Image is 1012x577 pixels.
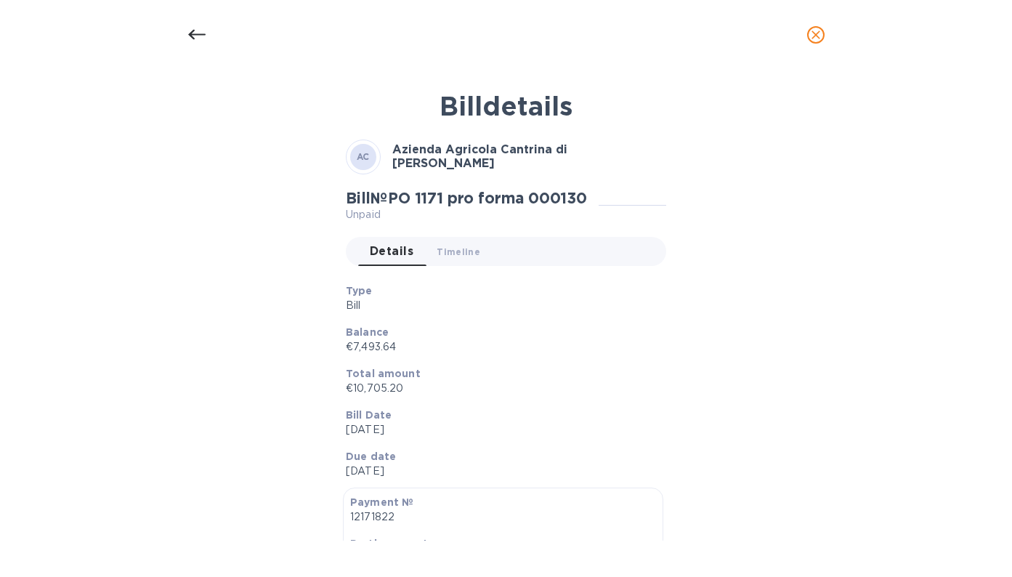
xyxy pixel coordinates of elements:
[346,285,373,296] b: Type
[346,381,655,396] p: €10,705.20
[350,496,413,508] b: Payment №
[346,422,655,437] p: [DATE]
[346,207,587,222] p: Unpaid
[346,368,421,379] b: Total amount
[440,90,572,122] b: Bill details
[350,538,434,549] b: Partly pay note
[346,189,587,207] h2: Bill № PO 1171 pro forma 000130
[346,326,389,338] b: Balance
[346,409,392,421] b: Bill Date
[346,298,655,313] p: Bill
[346,339,655,355] p: €7,493.64
[798,17,833,52] button: close
[346,451,396,462] b: Due date
[350,509,656,525] p: 12171822
[346,464,655,479] p: [DATE]
[357,151,370,162] b: AC
[437,244,480,259] span: Timeline
[370,241,413,262] span: Details
[392,142,567,170] b: Azienda Agricola Cantrina di [PERSON_NAME]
